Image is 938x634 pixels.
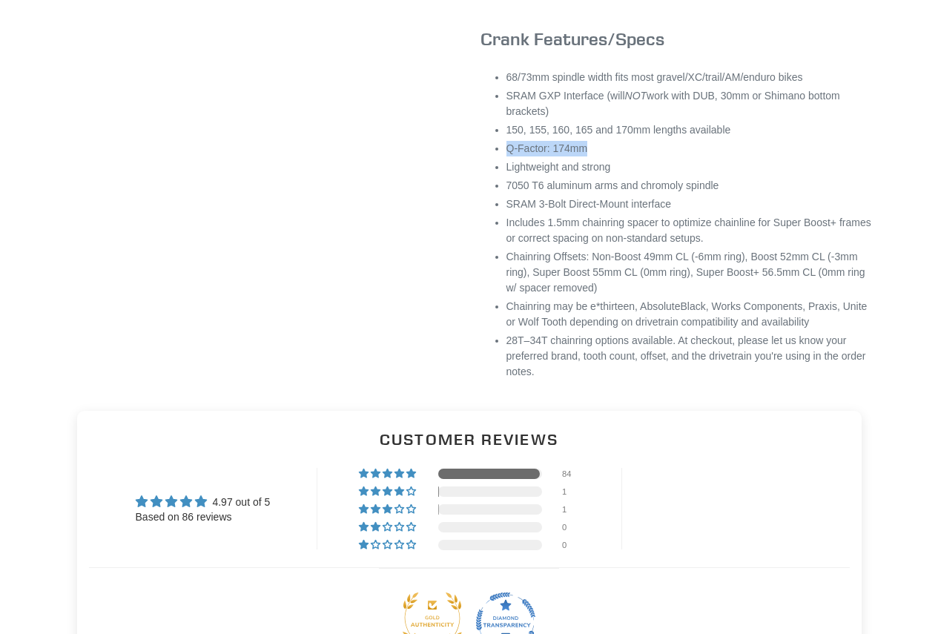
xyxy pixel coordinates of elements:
li: 28T–34T chainring options available. At checkout, please let us know your preferred brand, tooth ... [506,333,873,380]
div: 1 [562,486,580,497]
li: 150, 155, 160, 165 and 170mm lengths available [506,122,873,138]
em: NOT [625,90,647,102]
div: Based on 86 reviews [136,510,271,525]
li: Q-Factor: 174mm [506,141,873,156]
div: 1% (1) reviews with 4 star rating [359,486,418,497]
div: 98% (84) reviews with 5 star rating [359,469,418,479]
li: 68/73mm spindle width fits most gravel/XC/trail/AM/enduro bikes [506,70,873,85]
li: Includes 1.5mm chainring spacer to optimize chainline for Super Boost+ frames or correct spacing ... [506,215,873,246]
li: Chainring may be e*thirteen, AbsoluteBlack, Works Components, Praxis, Unite or Wolf Tooth dependi... [506,299,873,330]
li: SRAM GXP Interface (will work with DUB, 30mm or Shimano bottom brackets) [506,88,873,119]
div: 1% (1) reviews with 3 star rating [359,504,418,515]
h3: Crank Features/Specs [480,28,873,50]
div: Average rating is 4.97 stars [136,493,271,510]
li: SRAM 3-Bolt Direct-Mount interface [506,197,873,212]
li: Chainring Offsets: Non-Boost 49mm CL (-6mm ring), Boost 52mm CL (-3mm ring), Super Boost 55mm CL ... [506,249,873,296]
div: 1 [562,504,580,515]
span: 4.97 out of 5 [212,496,270,508]
div: 84 [562,469,580,479]
h2: Customer Reviews [89,429,850,450]
li: Lightweight and strong [506,159,873,175]
li: 7050 T6 aluminum arms and chromoly spindle [506,178,873,194]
